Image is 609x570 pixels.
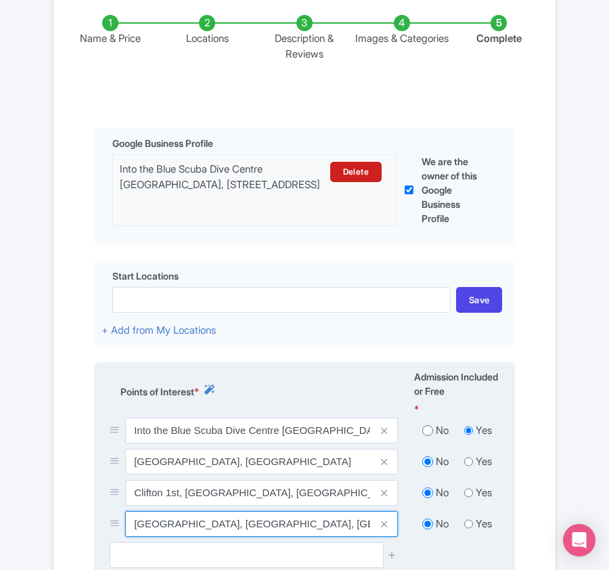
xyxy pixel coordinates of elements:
[414,370,499,398] span: Admission Included or Free
[62,15,159,62] li: Name & Price
[450,15,547,62] li: Complete
[353,15,451,62] li: Images & Categories
[436,454,449,470] label: No
[101,324,216,336] a: + Add from My Locations
[120,162,322,192] div: Into the Blue Scuba Dive Centre [GEOGRAPHIC_DATA], [STREET_ADDRESS]
[112,269,179,283] span: Start Locations
[330,162,382,182] a: Delete
[436,423,449,439] label: No
[112,136,213,150] span: Google Business Profile
[159,15,256,62] li: Locations
[476,517,492,532] label: Yes
[256,15,353,62] li: Description & Reviews
[456,287,503,313] div: Save
[436,485,449,501] label: No
[120,385,194,399] span: Points of Interest
[563,524,595,556] div: Open Intercom Messenger
[476,485,492,501] label: Yes
[476,423,492,439] label: Yes
[422,154,484,225] label: We are the owner of this Google Business Profile
[476,454,492,470] label: Yes
[436,517,449,532] label: No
